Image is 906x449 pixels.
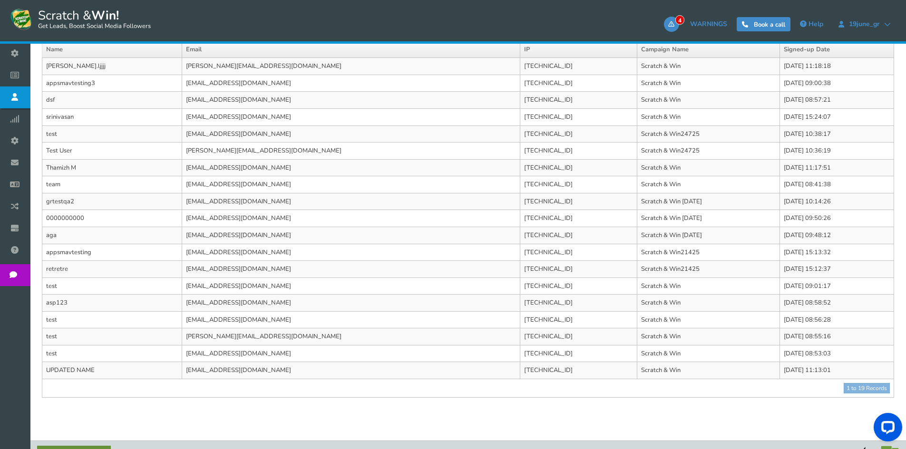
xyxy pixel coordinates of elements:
[675,15,684,25] span: 4
[182,345,520,362] td: [EMAIL_ADDRESS][DOMAIN_NAME]
[780,176,894,193] td: [DATE] 08:41:38
[780,261,894,278] td: [DATE] 15:12:37
[844,20,884,28] span: 19june_gr
[33,7,151,31] span: Scratch &
[520,311,637,328] td: [TECHNICAL_ID]
[520,159,637,176] td: [TECHNICAL_ID]
[637,244,780,261] td: Scratch & Win21425
[182,295,520,312] td: [EMAIL_ADDRESS][DOMAIN_NAME]
[182,92,520,109] td: [EMAIL_ADDRESS][DOMAIN_NAME]
[520,295,637,312] td: [TECHNICAL_ID]
[780,125,894,143] td: [DATE] 10:38:17
[520,210,637,227] td: [TECHNICAL_ID]
[780,244,894,261] td: [DATE] 15:13:32
[637,295,780,312] td: Scratch & Win
[182,109,520,126] td: [EMAIL_ADDRESS][DOMAIN_NAME]
[42,328,182,345] td: test
[637,311,780,328] td: Scratch & Win
[182,159,520,176] td: [EMAIL_ADDRESS][DOMAIN_NAME]
[42,227,182,244] td: aga
[780,109,894,126] td: [DATE] 15:24:07
[754,20,785,29] span: Book a call
[780,345,894,362] td: [DATE] 08:53:03
[780,92,894,109] td: [DATE] 08:57:21
[637,345,780,362] td: Scratch & Win
[42,159,182,176] td: Thamizh M
[46,45,63,54] a: Name
[520,176,637,193] td: [TECHNICAL_ID]
[42,143,182,160] td: Test User
[520,125,637,143] td: [TECHNICAL_ID]
[780,328,894,345] td: [DATE] 08:55:16
[42,210,182,227] td: 0000000000
[780,227,894,244] td: [DATE] 09:48:12
[637,75,780,92] td: Scratch & Win
[42,176,182,193] td: team
[520,244,637,261] td: [TECHNICAL_ID]
[42,295,182,312] td: asp123
[182,58,520,75] td: [PERSON_NAME][EMAIL_ADDRESS][DOMAIN_NAME]
[182,125,520,143] td: [EMAIL_ADDRESS][DOMAIN_NAME]
[780,311,894,328] td: [DATE] 08:56:28
[780,41,894,58] th: Signed-up Date
[182,362,520,379] td: [EMAIL_ADDRESS][DOMAIN_NAME]
[780,159,894,176] td: [DATE] 11:17:51
[182,244,520,261] td: [EMAIL_ADDRESS][DOMAIN_NAME]
[42,345,182,362] td: test
[637,125,780,143] td: Scratch & Win24725
[637,143,780,160] td: Scratch & Win24725
[520,362,637,379] td: [TECHNICAL_ID]
[866,409,906,449] iframe: LiveChat chat widget
[42,244,182,261] td: appsmavtesting
[42,362,182,379] td: UPDATED NAME
[637,92,780,109] td: Scratch & Win
[520,261,637,278] td: [TECHNICAL_ID]
[637,193,780,210] td: Scratch & Win [DATE]
[637,362,780,379] td: Scratch & Win
[637,109,780,126] td: Scratch & Win
[182,210,520,227] td: [EMAIL_ADDRESS][DOMAIN_NAME]
[42,193,182,210] td: grtestqa2
[637,210,780,227] td: Scratch & Win [DATE]
[182,227,520,244] td: [EMAIL_ADDRESS][DOMAIN_NAME]
[637,328,780,345] td: Scratch & Win
[780,295,894,312] td: [DATE] 08:58:52
[42,277,182,295] td: test
[780,277,894,295] td: [DATE] 09:01:17
[182,193,520,210] td: [EMAIL_ADDRESS][DOMAIN_NAME]
[42,92,182,109] td: dsf
[38,23,151,30] small: Get Leads, Boost Social Media Followers
[664,17,732,32] a: 4WARNINGS
[520,193,637,210] td: [TECHNICAL_ID]
[520,227,637,244] td: [TECHNICAL_ID]
[182,328,520,345] td: [PERSON_NAME][EMAIL_ADDRESS][DOMAIN_NAME]
[520,345,637,362] td: [TECHNICAL_ID]
[780,210,894,227] td: [DATE] 09:50:26
[637,176,780,193] td: Scratch & Win
[182,261,520,278] td: [EMAIL_ADDRESS][DOMAIN_NAME]
[520,92,637,109] td: [TECHNICAL_ID]
[182,75,520,92] td: [EMAIL_ADDRESS][DOMAIN_NAME]
[42,75,182,92] td: appsmavtesting3
[520,143,637,160] td: [TECHNICAL_ID]
[780,58,894,75] td: [DATE] 11:18:18
[780,193,894,210] td: [DATE] 10:14:26
[182,277,520,295] td: [EMAIL_ADDRESS][DOMAIN_NAME]
[520,41,637,58] th: IP
[42,58,182,75] td: [PERSON_NAME].ljjjj
[637,41,780,58] th: Campaign Name
[737,17,790,31] a: Book a call
[795,17,828,32] a: Help
[42,311,182,328] td: test
[91,7,119,24] strong: Win!
[10,7,151,31] a: Scratch &Win! Get Leads, Boost Social Media Followers
[637,261,780,278] td: Scratch & Win21425
[42,125,182,143] td: test
[182,41,520,58] th: Email
[637,159,780,176] td: Scratch & Win
[809,19,823,29] span: Help
[637,58,780,75] td: Scratch & Win
[780,143,894,160] td: [DATE] 10:36:19
[520,58,637,75] td: [TECHNICAL_ID]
